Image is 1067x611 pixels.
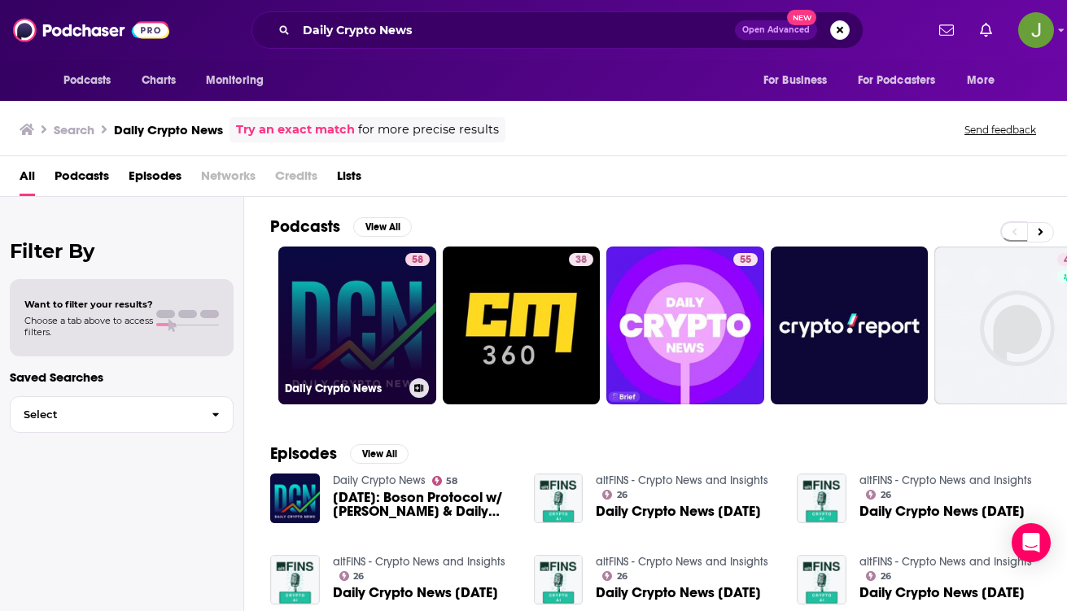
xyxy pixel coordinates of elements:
a: Daily Crypto News [333,474,426,487]
a: 26 [866,490,891,500]
a: Try an exact match [236,120,355,139]
div: Search podcasts, credits, & more... [251,11,864,49]
span: Networks [201,163,256,196]
span: Daily Crypto News [DATE] [859,586,1025,600]
span: 26 [617,491,628,499]
a: 58 [405,253,430,266]
a: Episodes [129,163,181,196]
a: altFINS - Crypto News and Insights [859,555,1032,569]
span: for more precise results [358,120,499,139]
img: Daily Crypto News March 14 [534,474,584,523]
span: 26 [881,573,891,580]
button: Select [10,396,234,433]
span: Charts [142,69,177,92]
img: Podchaser - Follow, Share and Rate Podcasts [13,15,169,46]
button: View All [353,217,412,237]
img: Daily Crypto News March 25 [797,474,846,523]
h2: Episodes [270,443,337,464]
a: 55 [733,253,758,266]
p: Saved Searches [10,369,234,385]
span: Daily Crypto News [DATE] [859,504,1025,518]
a: altFINS - Crypto News and Insights [859,474,1032,487]
span: 26 [881,491,891,499]
a: Daily Crypto News March 14 [596,504,761,518]
span: Open Advanced [742,26,810,34]
h2: Podcasts [270,216,340,237]
a: 58Daily Crypto News [278,247,436,404]
button: View All [350,444,409,464]
a: 26 [602,571,628,581]
a: 38 [443,247,601,404]
a: Daily Crypto News March 13 [859,586,1025,600]
span: Logged in as jon47193 [1018,12,1054,48]
a: EpisodesView All [270,443,409,464]
a: Oct 18: Boson Protocol w/ Justin Banon & Daily Crypto News [333,491,514,518]
span: Daily Crypto News [DATE] [596,504,761,518]
img: User Profile [1018,12,1054,48]
button: Show profile menu [1018,12,1054,48]
a: 26 [339,571,365,581]
button: open menu [752,65,848,96]
span: Monitoring [206,69,264,92]
img: Daily Crypto News March 19 [534,555,584,604]
img: Oct 18: Boson Protocol w/ Justin Banon & Daily Crypto News [270,474,320,523]
span: Want to filter your results? [24,299,153,310]
span: For Podcasters [858,69,936,92]
a: altFINS - Crypto News and Insights [596,474,768,487]
h3: Search [54,122,94,137]
a: PodcastsView All [270,216,412,237]
span: Daily Crypto News [DATE] [596,586,761,600]
span: Select [11,409,199,420]
a: 26 [602,490,628,500]
h2: Filter By [10,239,234,263]
button: open menu [52,65,133,96]
img: Daily Crypto News March 13 [797,555,846,604]
span: 58 [412,252,423,268]
span: Choose a tab above to access filters. [24,315,153,338]
span: 58 [446,478,457,485]
span: All [20,163,35,196]
button: Send feedback [960,123,1041,137]
div: Open Intercom Messenger [1012,523,1051,562]
h3: Daily Crypto News [285,382,403,395]
button: Open AdvancedNew [735,20,817,40]
span: [DATE]: Boson Protocol w/ [PERSON_NAME] & Daily Crypto News [333,491,514,518]
a: Podcasts [55,163,109,196]
span: More [967,69,995,92]
button: open menu [955,65,1015,96]
a: Show notifications dropdown [973,16,999,44]
a: 38 [569,253,593,266]
span: 26 [353,573,364,580]
a: 58 [432,476,458,486]
img: Daily Crypto News March 12 [270,555,320,604]
h3: Daily Crypto News [114,122,223,137]
a: Daily Crypto News March 12 [333,586,498,600]
a: Charts [131,65,186,96]
span: 38 [575,252,587,268]
a: altFINS - Crypto News and Insights [333,555,505,569]
span: Credits [275,163,317,196]
a: Show notifications dropdown [933,16,960,44]
a: 26 [866,571,891,581]
a: altFINS - Crypto News and Insights [596,555,768,569]
a: Lists [337,163,361,196]
button: open menu [195,65,285,96]
span: Daily Crypto News [DATE] [333,586,498,600]
span: New [787,10,816,25]
button: open menu [847,65,960,96]
a: 55 [606,247,764,404]
a: Daily Crypto News March 19 [596,586,761,600]
span: For Business [763,69,828,92]
span: 26 [617,573,628,580]
input: Search podcasts, credits, & more... [296,17,735,43]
